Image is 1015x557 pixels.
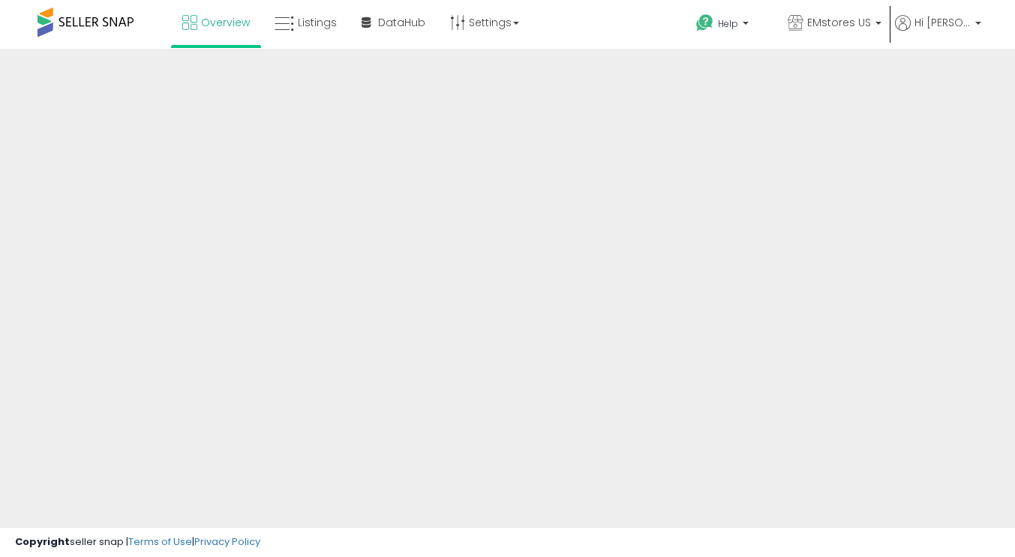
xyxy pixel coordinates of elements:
[718,17,738,30] span: Help
[378,15,425,30] span: DataHub
[298,15,337,30] span: Listings
[15,535,70,549] strong: Copyright
[807,15,871,30] span: EMstores US
[895,15,981,49] a: Hi [PERSON_NAME]
[914,15,971,30] span: Hi [PERSON_NAME]
[194,535,260,549] a: Privacy Policy
[695,13,714,32] i: Get Help
[15,535,260,550] div: seller snap | |
[684,2,774,49] a: Help
[128,535,192,549] a: Terms of Use
[201,15,250,30] span: Overview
